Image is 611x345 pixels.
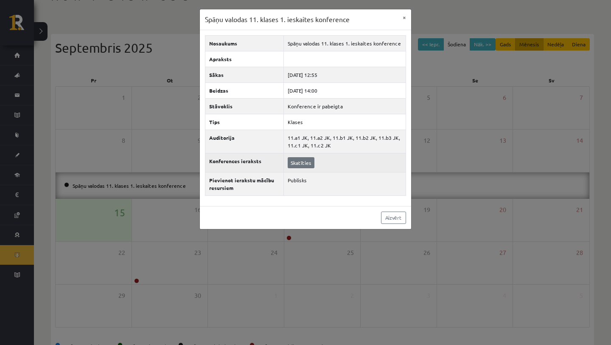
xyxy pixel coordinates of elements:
td: Konference ir pabeigta [284,98,406,114]
a: Skatīties [288,157,314,168]
th: Stāvoklis [205,98,284,114]
td: [DATE] 12:55 [284,67,406,82]
td: Publisks [284,172,406,195]
td: [DATE] 14:00 [284,82,406,98]
th: Tips [205,114,284,130]
button: × [398,9,411,25]
h3: Spāņu valodas 11. klases 1. ieskaites konference [205,14,350,25]
a: Aizvērt [381,212,406,224]
th: Pievienot ierakstu mācību resursiem [205,172,284,195]
th: Sākas [205,67,284,82]
th: Konferences ieraksts [205,153,284,172]
th: Apraksts [205,51,284,67]
th: Auditorija [205,130,284,153]
td: Klases [284,114,406,130]
td: Spāņu valodas 11. klases 1. ieskaites konference [284,35,406,51]
th: Nosaukums [205,35,284,51]
th: Beidzas [205,82,284,98]
td: 11.a1 JK, 11.a2 JK, 11.b1 JK, 11.b2 JK, 11.b3 JK, 11.c1 JK, 11.c2 JK [284,130,406,153]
